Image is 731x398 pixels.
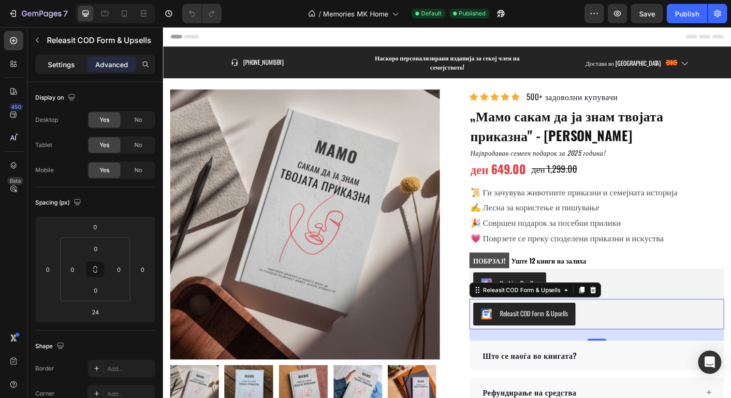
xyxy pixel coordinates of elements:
[35,340,66,353] div: Shape
[135,262,150,277] input: 0
[35,364,54,373] div: Border
[314,160,572,223] p: 📜 Ги зачувува животните приказни и семејната историја ✍️ Лесна за користење и пишување 🎉 Совршен ...
[319,9,321,19] span: /
[344,256,383,266] div: Kaching Bundles
[631,4,663,23] button: Save
[63,8,68,19] p: 7
[313,136,371,154] div: ден 649.00
[163,27,731,398] iframe: Design area
[675,9,699,19] div: Publish
[313,79,573,122] h1: „Мамо сакам да ја знам твојата приказна" - [PERSON_NAME]
[639,10,655,18] span: Save
[7,177,23,185] div: Beta
[35,141,52,149] div: Tablet
[35,166,54,175] div: Mobile
[134,116,142,124] span: No
[48,59,75,70] p: Settings
[459,9,485,18] span: Published
[9,103,23,111] div: 450
[35,389,55,398] div: Corner
[667,4,707,23] button: Publish
[375,137,424,151] div: ден 1,299.00
[134,141,142,149] span: No
[421,9,441,18] span: Default
[698,351,721,374] div: Open Intercom Messenger
[95,59,128,70] p: Advanced
[326,329,423,341] p: Што се наоѓа во книгата?
[65,262,80,277] input: 0px
[313,230,353,246] mark: ПОБРЗАЈ!
[317,281,421,305] button: Releasit COD Form & Upsells
[314,123,572,133] p: Најпродаван семеен подарок за 2025 година!
[513,33,525,39] img: Alt Image
[324,256,336,268] img: KachingBundles.png
[431,32,508,42] p: Достава во [GEOGRAPHIC_DATA]
[86,241,105,256] input: 0px
[182,4,221,23] div: Undo/Redo
[100,141,109,149] span: Yes
[86,220,105,234] input: 0
[4,4,72,23] button: 7
[35,116,58,124] div: Desktop
[35,196,83,209] div: Spacing (px)
[86,283,105,297] input: 0px
[112,262,126,277] input: 0px
[47,34,151,46] p: Releasit COD Form & Upsells
[323,9,388,19] span: Memories MK Home
[313,230,432,247] p: Уште 12 книги на залиха
[371,65,464,77] p: 500+ задоволни купувачи
[317,251,391,274] button: Kaching Bundles
[107,365,153,373] div: Add...
[326,367,422,379] p: Рефундирање на средства
[324,287,336,299] img: CKKYs5695_ICEAE=.webp
[35,91,77,104] div: Display on
[100,166,109,175] span: Yes
[86,305,105,319] input: 24
[325,264,408,273] div: Releasit COD Form & Upsells
[134,166,142,175] span: No
[41,262,55,277] input: 0
[100,116,109,124] span: Yes
[344,287,413,297] div: Releasit COD Form & Upsells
